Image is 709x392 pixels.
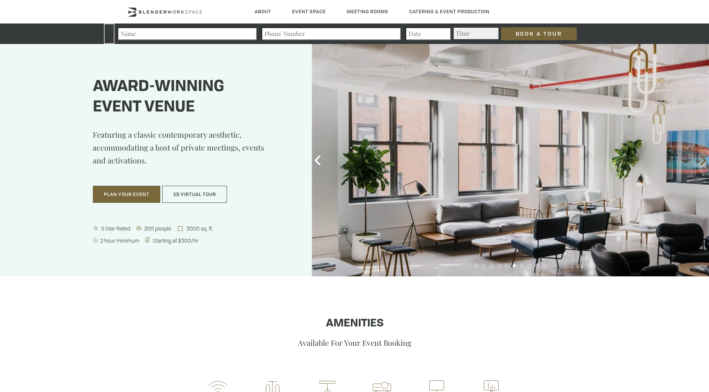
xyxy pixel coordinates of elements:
[405,27,451,40] input: Date
[501,27,577,40] input: Book a Tour
[100,225,133,232] span: 5 Star Rated
[93,128,274,178] p: Featuring a classic contemporary aesthetic, accommodating a host of private meetings, events and ...
[185,225,215,232] span: 3000 sq. ft.
[99,237,142,244] span: 2 hour minimum
[93,77,274,118] h1: Award-winning event venue
[151,237,200,244] span: Starting at $300/hr
[127,337,582,348] p: Available For Your Event Booking
[127,318,582,330] h1: Amenities
[261,27,401,40] input: Phone Number
[93,186,160,203] button: Plan Your Event
[162,186,227,203] button: 3D Virtual Tour
[117,27,257,40] input: Name
[143,225,174,232] span: 200 people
